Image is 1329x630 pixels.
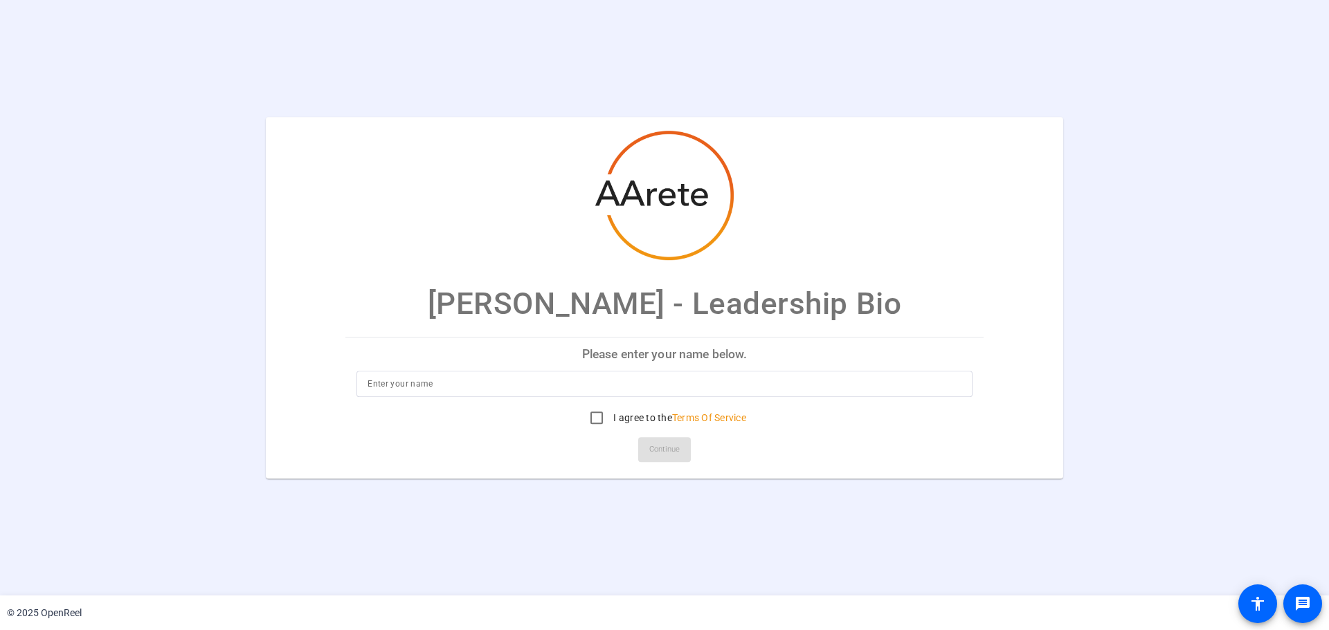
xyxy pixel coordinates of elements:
p: [PERSON_NAME] - Leadership Bio [428,281,902,326]
a: Terms Of Service [672,412,746,423]
mat-icon: accessibility [1249,595,1266,612]
mat-icon: message [1294,595,1311,612]
label: I agree to the [611,411,746,425]
input: Enter your name [368,376,961,392]
div: © 2025 OpenReel [7,606,82,620]
p: Please enter your name below. [345,337,984,371]
img: company-logo [595,131,734,260]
